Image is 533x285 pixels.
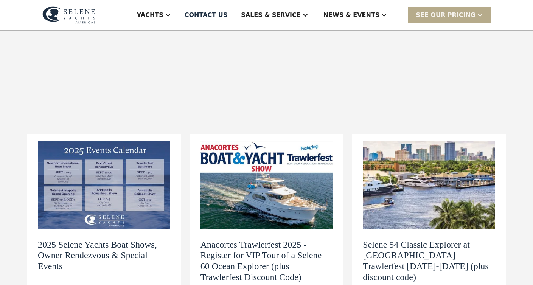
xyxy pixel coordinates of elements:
div: News & EVENTS [323,11,380,20]
img: logo [42,6,96,24]
div: Yachts [137,11,163,20]
div: SEE Our Pricing [408,7,491,23]
h2: 2025 Selene Yachts Boat Shows, Owner Rendezvous & Special Events [38,239,170,272]
h2: Anacortes Trawlerfest 2025 - Register for VIP Tour of a Selene 60 Ocean Explorer (plus Trawlerfes... [200,239,333,283]
div: SEE Our Pricing [416,11,476,20]
div: Contact US [185,11,228,20]
div: Sales & Service [241,11,300,20]
h2: Selene 54 Classic Explorer at [GEOGRAPHIC_DATA] Trawlerfest [DATE]-[DATE] (plus discount code) [363,239,495,283]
